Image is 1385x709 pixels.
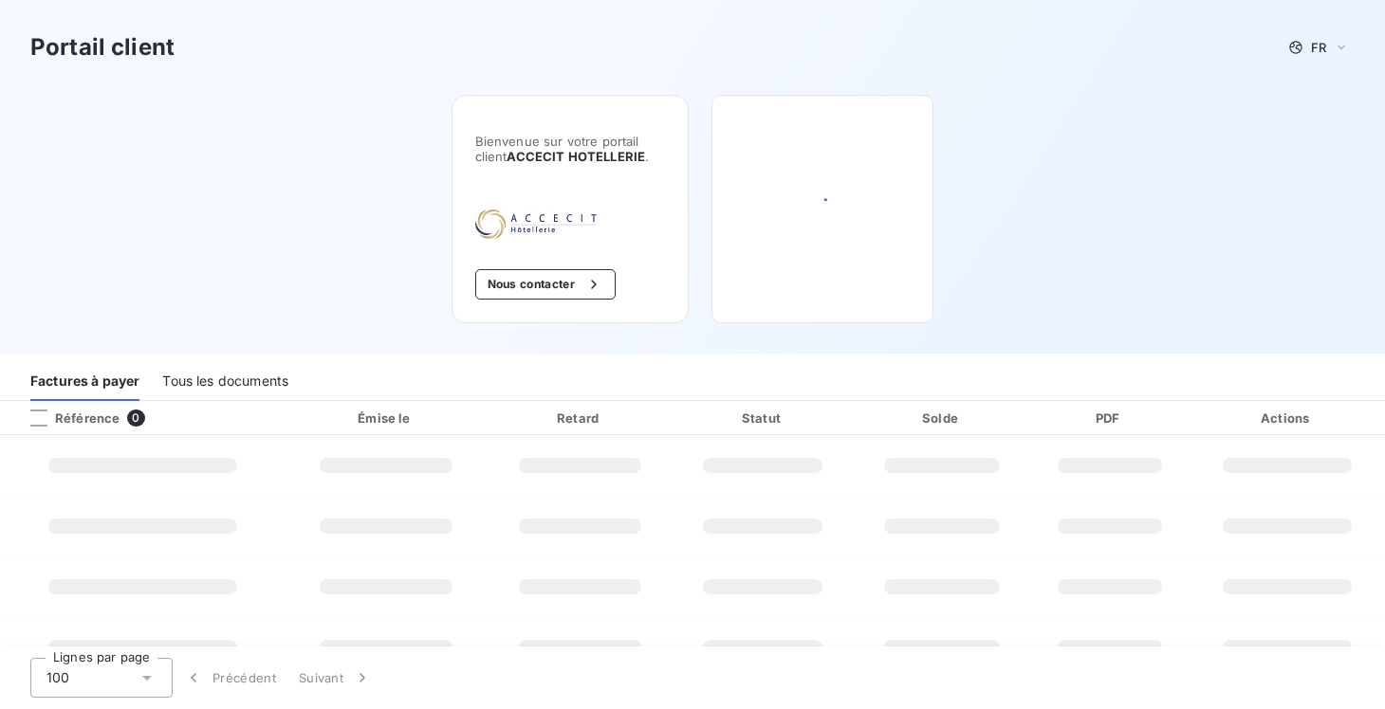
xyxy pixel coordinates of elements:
[1192,409,1381,427] div: Actions
[676,409,850,427] div: Statut
[162,361,288,401] div: Tous les documents
[30,361,139,401] div: Factures à payer
[287,658,383,698] button: Suivant
[288,409,483,427] div: Émise le
[1034,409,1185,427] div: PDF
[475,269,616,300] button: Nous contacter
[15,409,120,427] div: Référence
[30,30,175,64] h3: Portail client
[475,209,597,239] img: Company logo
[490,409,669,427] div: Retard
[127,409,144,427] span: 0
[475,134,665,164] span: Bienvenue sur votre portail client .
[858,409,1026,427] div: Solde
[173,658,287,698] button: Précédent
[507,149,645,164] span: ACCECIT HOTELLERIE
[46,668,69,687] span: 100
[1311,40,1326,55] span: FR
